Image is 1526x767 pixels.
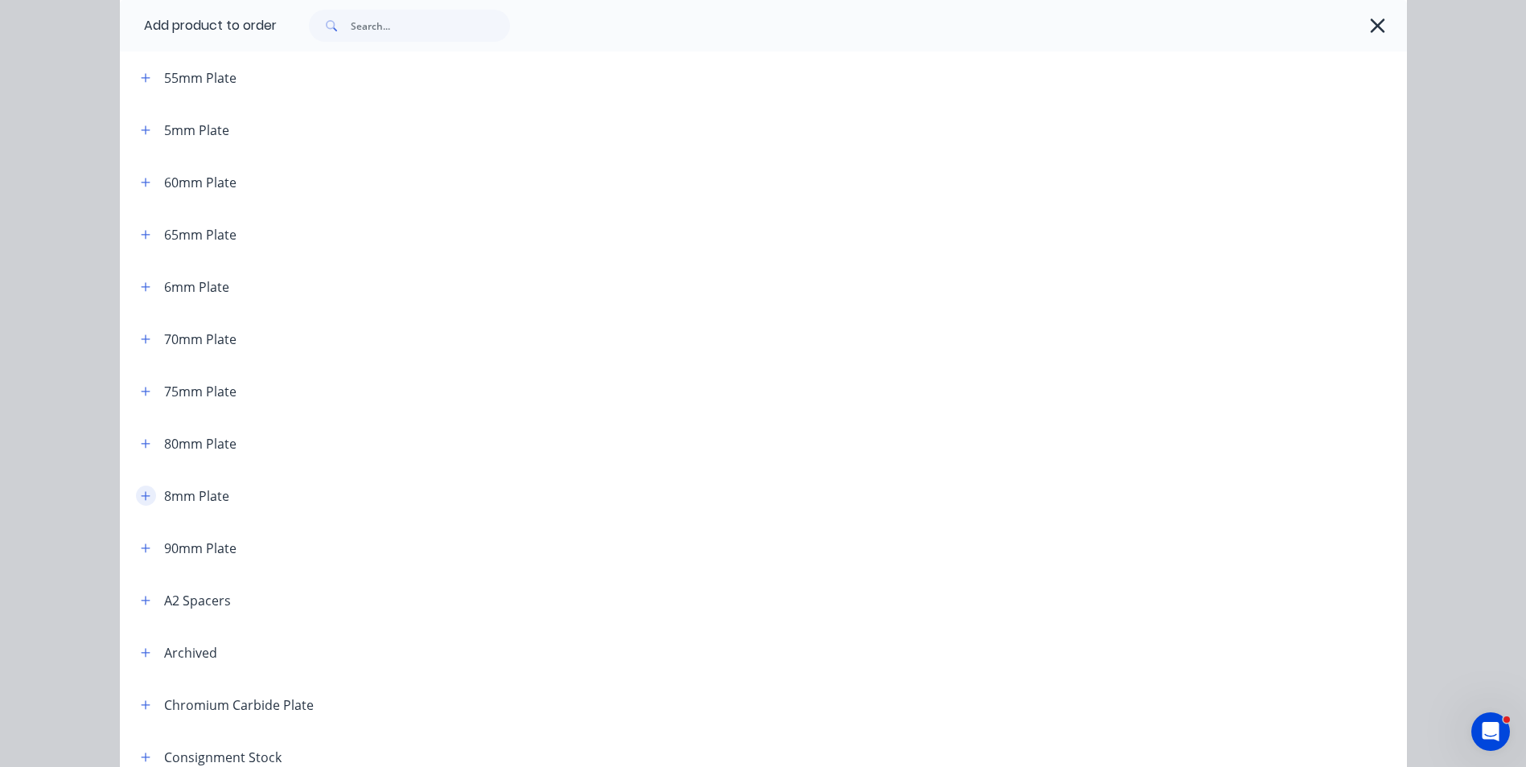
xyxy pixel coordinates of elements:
[164,695,314,715] div: Chromium Carbide Plate
[164,748,282,767] div: Consignment Stock
[164,68,237,88] div: 55mm Plate
[164,277,229,297] div: 6mm Plate
[164,434,237,453] div: 80mm Plate
[164,591,231,610] div: A2 Spacers
[164,330,237,349] div: 70mm Plate
[1471,712,1510,751] iframe: Intercom live chat
[164,486,229,506] div: 8mm Plate
[164,225,237,244] div: 65mm Plate
[164,121,229,140] div: 5mm Plate
[164,173,237,192] div: 60mm Plate
[164,643,217,662] div: Archived
[164,382,237,401] div: 75mm Plate
[351,10,510,42] input: Search...
[164,539,237,558] div: 90mm Plate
